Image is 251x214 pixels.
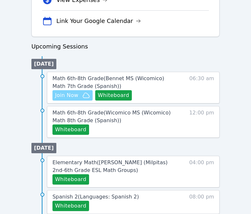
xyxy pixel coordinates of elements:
[55,91,78,99] span: Join Now
[52,109,174,124] a: Math 6th-8th Grade(Wicomico MS (Wicomico) Math 8th Grade (Spanish))
[31,143,56,153] li: [DATE]
[189,75,214,101] span: 06:30 am
[52,124,89,135] button: Whiteboard
[52,193,139,201] a: Spanish 2(Languages: Spanish 2)
[95,90,132,101] button: Whiteboard
[52,201,89,211] button: Whiteboard
[56,16,141,26] a: Link Your Google Calendar
[31,59,56,69] li: [DATE]
[52,159,168,173] span: Elementary Math ( [PERSON_NAME] (Milpitas) 2nd-6th Grade ESL Math Groups )
[52,75,174,90] a: Math 6th-8th Grade(Bennet MS (Wicomico) Math 7th Grade (Spanish))
[189,193,214,211] span: 08:00 pm
[52,159,174,174] a: Elementary Math([PERSON_NAME] (Milpitas) 2nd-6th Grade ESL Math Groups)
[52,110,171,123] span: Math 6th-8th Grade ( Wicomico MS (Wicomico) Math 8th Grade (Spanish) )
[52,174,89,185] button: Whiteboard
[52,194,139,200] span: Spanish 2 ( Languages: Spanish 2 )
[189,159,214,185] span: 04:00 pm
[52,90,93,101] button: Join Now
[52,75,164,89] span: Math 6th-8th Grade ( Bennet MS (Wicomico) Math 7th Grade (Spanish) )
[189,109,214,135] span: 12:00 pm
[31,42,220,51] h3: Upcoming Sessions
